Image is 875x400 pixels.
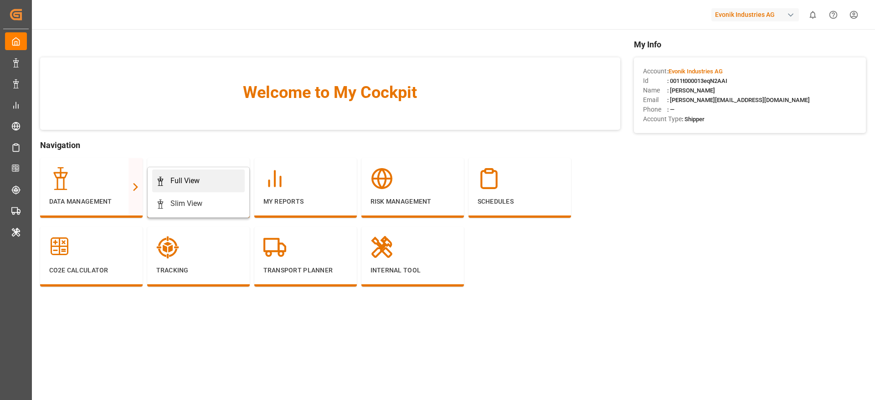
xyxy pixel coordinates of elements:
div: Full View [170,175,200,186]
span: : [PERSON_NAME] [667,87,715,94]
span: Id [643,76,667,86]
span: Welcome to My Cockpit [58,80,602,105]
a: Slim View [152,192,245,215]
span: Evonik Industries AG [669,68,723,75]
div: Slim View [170,198,202,209]
p: My Reports [263,197,348,206]
button: Evonik Industries AG [711,6,803,23]
p: Transport Planner [263,266,348,275]
button: show 0 new notifications [803,5,823,25]
span: : Shipper [682,116,705,123]
span: : 0011t000013eqN2AAI [667,77,727,84]
span: : [PERSON_NAME][EMAIL_ADDRESS][DOMAIN_NAME] [667,97,810,103]
span: My Info [634,38,866,51]
span: : [667,68,723,75]
p: Internal Tool [371,266,455,275]
div: Evonik Industries AG [711,8,799,21]
span: Navigation [40,139,620,151]
span: Account [643,67,667,76]
span: Email [643,95,667,105]
span: Phone [643,105,667,114]
a: Full View [152,169,245,192]
p: Schedules [478,197,562,206]
span: Name [643,86,667,95]
p: CO2e Calculator [49,266,134,275]
p: Data Management [49,197,134,206]
span: : — [667,106,674,113]
button: Help Center [823,5,844,25]
p: Tracking [156,266,241,275]
span: Account Type [643,114,682,124]
p: Risk Management [371,197,455,206]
